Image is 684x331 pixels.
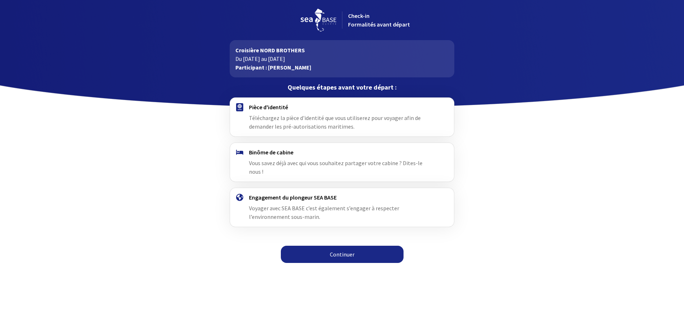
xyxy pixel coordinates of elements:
span: Vous savez déjà avec qui vous souhaitez partager votre cabine ? Dites-le nous ! [249,159,422,175]
span: Téléchargez la pièce d'identité que vous utiliserez pour voyager afin de demander les pré-autoris... [249,114,421,130]
span: Check-in Formalités avant départ [348,12,410,28]
h4: Binôme de cabine [249,149,435,156]
p: Du [DATE] au [DATE] [235,54,448,63]
h4: Engagement du plongeur SEA BASE [249,194,435,201]
img: passport.svg [236,103,243,111]
img: engagement.svg [236,194,243,201]
a: Continuer [281,246,404,263]
p: Participant : [PERSON_NAME] [235,63,448,72]
h4: Pièce d'identité [249,104,435,111]
img: binome.svg [236,150,243,155]
p: Quelques étapes avant votre départ : [230,83,454,92]
p: Croisière NORD BROTHERS [235,46,448,54]
span: Voyager avec SEA BASE c’est également s’engager à respecter l’environnement sous-marin. [249,205,399,220]
img: logo_seabase.svg [301,9,336,32]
